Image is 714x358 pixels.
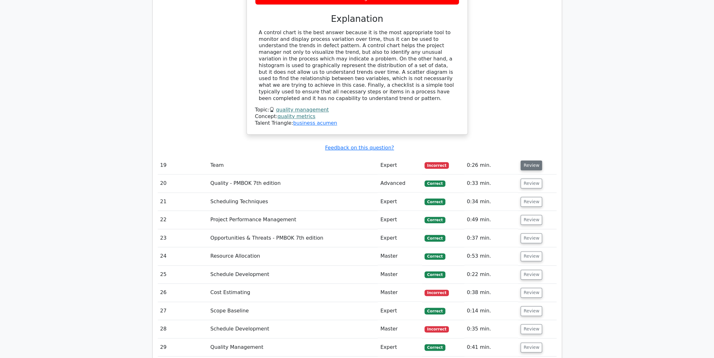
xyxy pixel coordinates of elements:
td: 0:35 min. [464,320,518,338]
td: 0:49 min. [464,211,518,229]
td: Expert [378,302,422,320]
button: Review [521,324,542,334]
td: Master [378,284,422,302]
button: Review [521,197,542,207]
td: 20 [158,174,208,192]
td: Quality - PMBOK 7th edition [208,174,378,192]
td: 21 [158,193,208,211]
span: Correct [424,217,445,223]
td: 23 [158,229,208,247]
button: Review [521,233,542,243]
span: Incorrect [424,290,449,296]
td: Master [378,320,422,338]
span: Correct [424,253,445,260]
span: Correct [424,344,445,350]
h3: Explanation [259,14,455,24]
td: Expert [378,156,422,174]
div: A control chart is the best answer because it is the most appropriate tool to monitor and display... [259,29,455,102]
td: Resource Allocation [208,247,378,265]
td: 0:38 min. [464,284,518,302]
span: Incorrect [424,162,449,168]
button: Review [521,251,542,261]
a: business acumen [293,120,337,126]
button: Review [521,342,542,352]
td: 28 [158,320,208,338]
td: 0:14 min. [464,302,518,320]
td: 0:26 min. [464,156,518,174]
td: 0:34 min. [464,193,518,211]
button: Review [521,215,542,225]
td: 22 [158,211,208,229]
td: Expert [378,229,422,247]
td: Team [208,156,378,174]
td: 19 [158,156,208,174]
td: Advanced [378,174,422,192]
a: quality metrics [278,113,315,119]
td: Schedule Development [208,320,378,338]
td: Cost Estimating [208,284,378,302]
td: 24 [158,247,208,265]
div: Talent Triangle: [255,107,459,126]
td: 27 [158,302,208,320]
td: 0:33 min. [464,174,518,192]
span: Correct [424,235,445,241]
button: Review [521,160,542,170]
td: Project Performance Management [208,211,378,229]
td: Opportunities & Threats - PMBOK 7th edition [208,229,378,247]
td: Scheduling Techniques [208,193,378,211]
td: 29 [158,338,208,356]
a: Feedback on this question? [325,145,394,151]
span: Correct [424,271,445,278]
div: Concept: [255,113,459,120]
div: Topic: [255,107,459,113]
button: Review [521,179,542,188]
td: Quality Management [208,338,378,356]
span: Incorrect [424,326,449,332]
td: Schedule Development [208,266,378,284]
span: Correct [424,180,445,187]
td: 0:41 min. [464,338,518,356]
td: Expert [378,211,422,229]
td: Master [378,247,422,265]
td: 0:22 min. [464,266,518,284]
td: 0:53 min. [464,247,518,265]
span: Correct [424,198,445,205]
td: 25 [158,266,208,284]
td: 26 [158,284,208,302]
td: Expert [378,193,422,211]
button: Review [521,270,542,279]
td: 0:37 min. [464,229,518,247]
a: quality management [276,107,329,113]
button: Review [521,306,542,316]
td: Scope Baseline [208,302,378,320]
span: Correct [424,308,445,314]
td: Expert [378,338,422,356]
td: Master [378,266,422,284]
button: Review [521,288,542,298]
